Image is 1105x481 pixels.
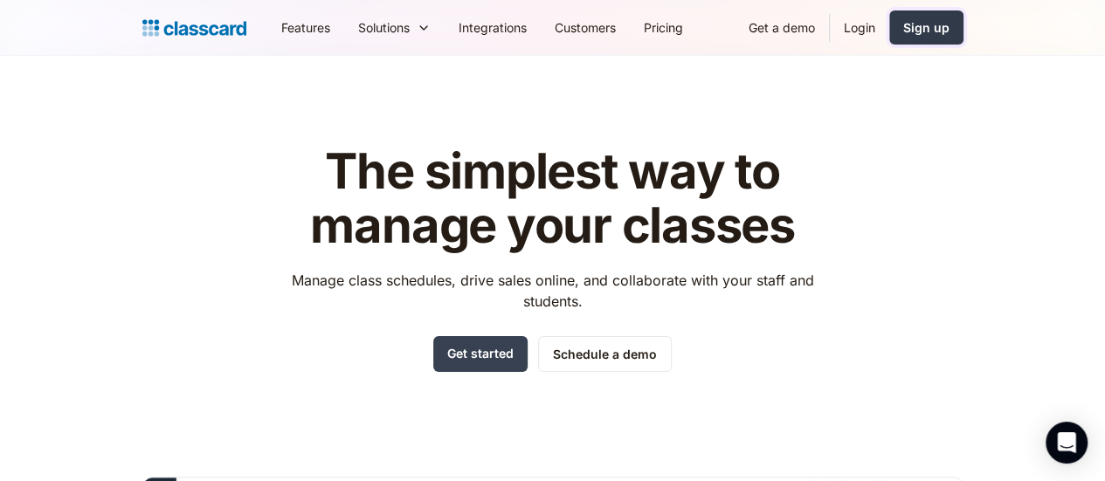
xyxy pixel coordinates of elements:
[541,8,630,47] a: Customers
[903,18,950,37] div: Sign up
[275,270,830,312] p: Manage class schedules, drive sales online, and collaborate with your staff and students.
[142,16,246,40] a: Logo
[445,8,541,47] a: Integrations
[433,336,528,372] a: Get started
[538,336,672,372] a: Schedule a demo
[1046,422,1088,464] div: Open Intercom Messenger
[267,8,344,47] a: Features
[735,8,829,47] a: Get a demo
[344,8,445,47] div: Solutions
[889,10,963,45] a: Sign up
[358,18,410,37] div: Solutions
[830,8,889,47] a: Login
[275,145,830,252] h1: The simplest way to manage your classes
[630,8,697,47] a: Pricing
